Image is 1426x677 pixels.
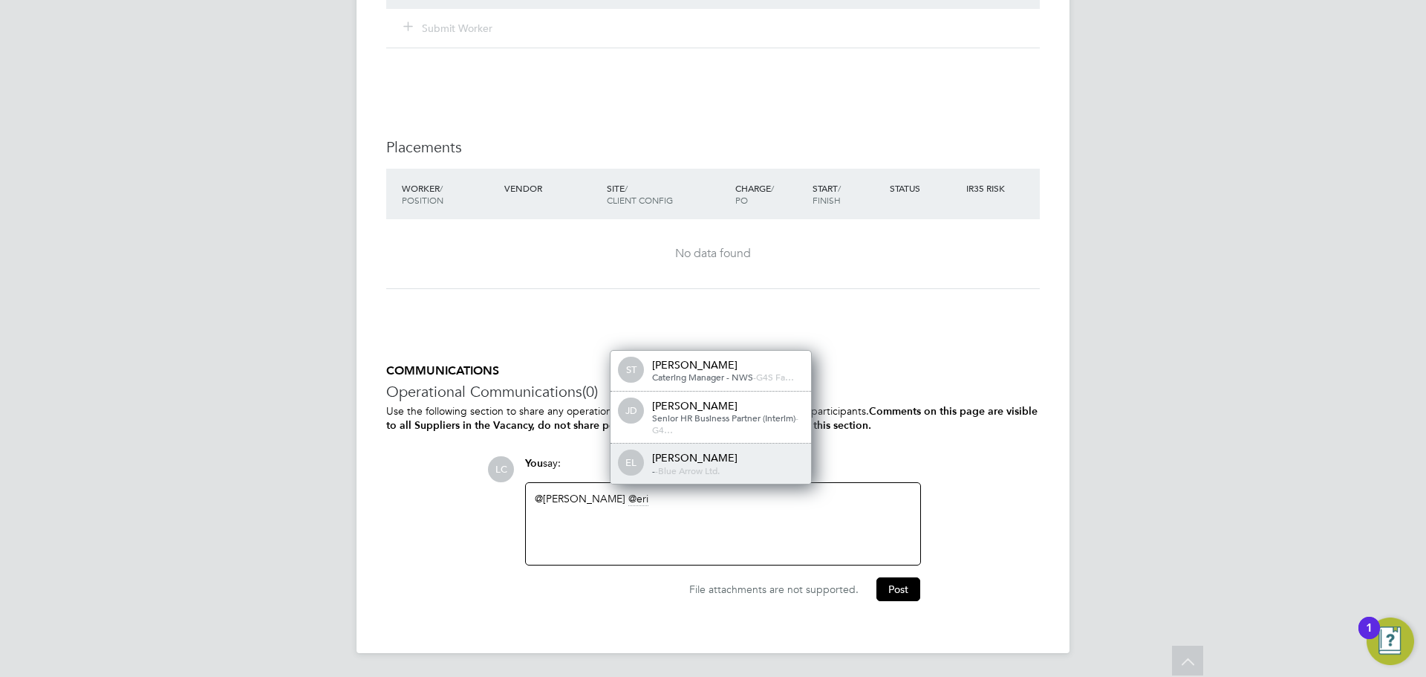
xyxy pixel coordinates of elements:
div: Start [809,175,886,213]
span: / Finish [813,182,841,206]
span: G4S Fa… [756,371,794,383]
div: ​ [535,492,911,556]
span: EL [619,451,643,475]
span: ST [619,358,643,382]
div: Charge [732,175,809,213]
span: - [652,464,655,476]
span: - [795,412,798,424]
div: Worker [398,175,501,213]
div: Site [603,175,732,213]
div: [PERSON_NAME] [652,358,801,372]
span: File attachments are not supported. [689,583,859,596]
button: Post [876,577,920,601]
span: eri [628,492,648,506]
span: LC [488,456,514,482]
div: say: [525,456,921,482]
span: Senior HR Business Partner (Interim) [652,412,795,424]
span: (0) [582,382,598,401]
span: / PO [735,182,774,206]
button: Open Resource Center, 1 new notification [1367,618,1414,665]
div: [PERSON_NAME] [652,451,801,464]
div: Status [886,175,963,201]
span: - [655,464,658,476]
span: JD [619,399,643,423]
span: Catering Manager - NWS [652,371,753,383]
span: / Client Config [607,182,673,206]
div: Vendor [501,175,603,201]
span: - [753,371,756,383]
h5: COMMUNICATIONS [386,363,1040,379]
span: You [525,457,543,470]
h3: Placements [386,137,1040,157]
div: 1 [1366,628,1373,647]
h3: Operational Communications [386,382,1040,401]
a: @[PERSON_NAME] [535,492,625,505]
p: Use the following section to share any operational communications between Supply Chain participants. [386,404,1040,433]
span: Blue Arrow Ltd. [658,464,720,476]
div: [PERSON_NAME] [652,399,801,412]
span: G4… [652,424,673,435]
button: Submit Worker [404,21,493,36]
div: IR35 Risk [963,175,1014,201]
span: / Position [402,182,443,206]
div: No data found [401,246,1025,262]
